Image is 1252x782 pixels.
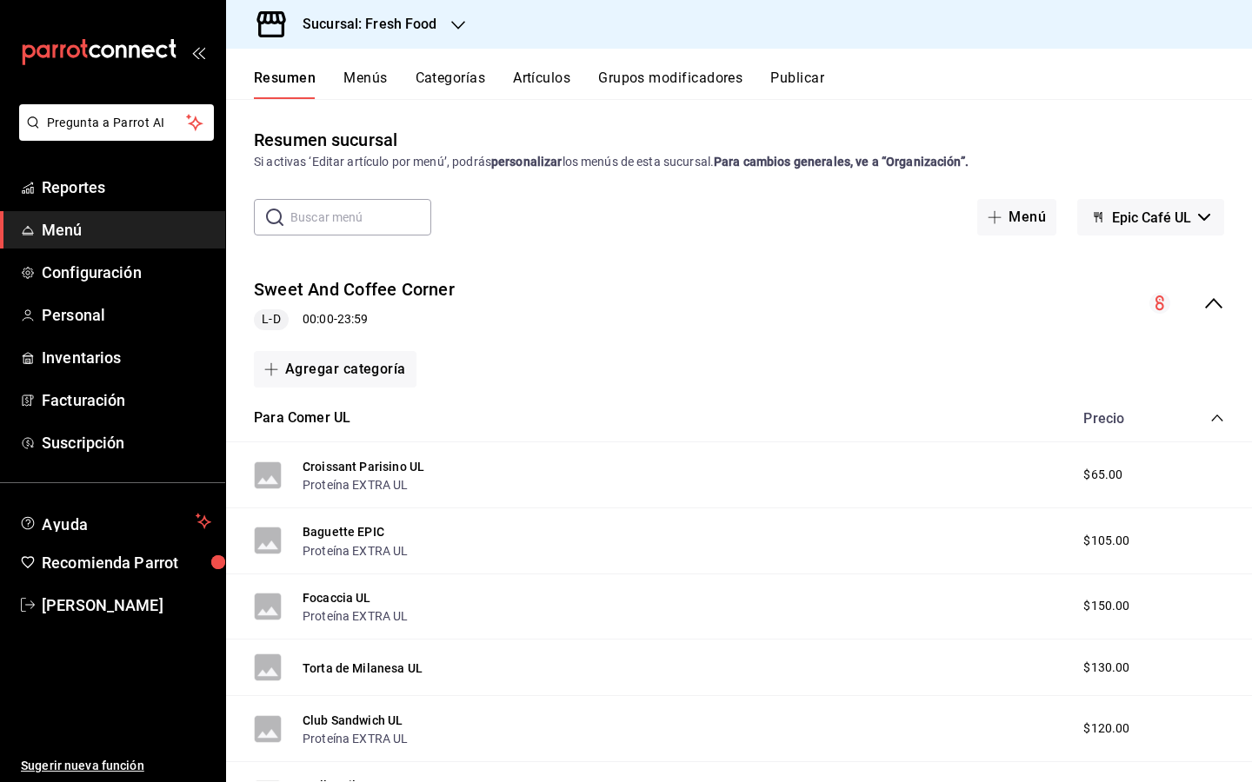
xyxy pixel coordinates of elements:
[254,351,416,388] button: Agregar categoría
[1112,209,1191,226] span: Epic Café UL
[254,309,455,330] div: 00:00 - 23:59
[1083,659,1129,677] span: $130.00
[42,511,189,532] span: Ayuda
[303,589,371,606] button: Focaccia UL
[303,712,403,729] button: Club Sandwich UL
[491,155,563,169] strong: personalizar
[47,114,187,132] span: Pregunta a Parrot AI
[1210,411,1224,425] button: collapse-category-row
[42,261,211,284] span: Configuración
[42,346,211,369] span: Inventarios
[21,757,211,775] span: Sugerir nueva función
[254,70,316,99] button: Resumen
[254,408,350,428] button: Para Comer UL
[289,14,437,35] h3: Sucursal: Fresh Food
[42,593,211,617] span: [PERSON_NAME]
[254,153,1224,171] div: Si activas ‘Editar artículo por menú’, podrás los menús de esta sucursal.
[1066,410,1177,427] div: Precio
[42,551,211,574] span: Recomienda Parrot
[303,607,409,625] button: Proteína EXTRA UL
[1077,199,1224,235] button: Epic Café UL
[42,218,211,242] span: Menú
[303,523,384,540] button: Baguette EPIC
[416,70,486,99] button: Categorías
[303,659,423,677] button: Torta de Milanesa UL
[42,303,211,327] span: Personal
[343,70,387,99] button: Menús
[303,730,409,747] button: Proteína EXTRA UL
[513,70,570,99] button: Artículos
[303,476,409,494] button: Proteína EXTRA UL
[254,277,455,302] button: Sweet And Coffee Corner
[19,104,214,141] button: Pregunta a Parrot AI
[714,155,969,169] strong: Para cambios generales, ve a “Organización”.
[1083,597,1129,615] span: $150.00
[255,310,287,328] span: L-D
[226,263,1252,344] div: collapse-menu-row
[303,458,424,475] button: Croissant Parisino UL
[598,70,743,99] button: Grupos modificadores
[12,126,214,144] a: Pregunta a Parrot AI
[254,70,1252,99] div: navigation tabs
[290,200,431,235] input: Buscar menú
[1083,719,1129,738] span: $120.00
[1083,466,1122,484] span: $65.00
[191,45,205,59] button: open_drawer_menu
[42,388,211,412] span: Facturación
[770,70,824,99] button: Publicar
[1083,532,1129,550] span: $105.00
[42,431,211,454] span: Suscripción
[303,542,409,560] button: Proteína EXTRA UL
[254,127,397,153] div: Resumen sucursal
[42,176,211,199] span: Reportes
[977,199,1056,235] button: Menú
